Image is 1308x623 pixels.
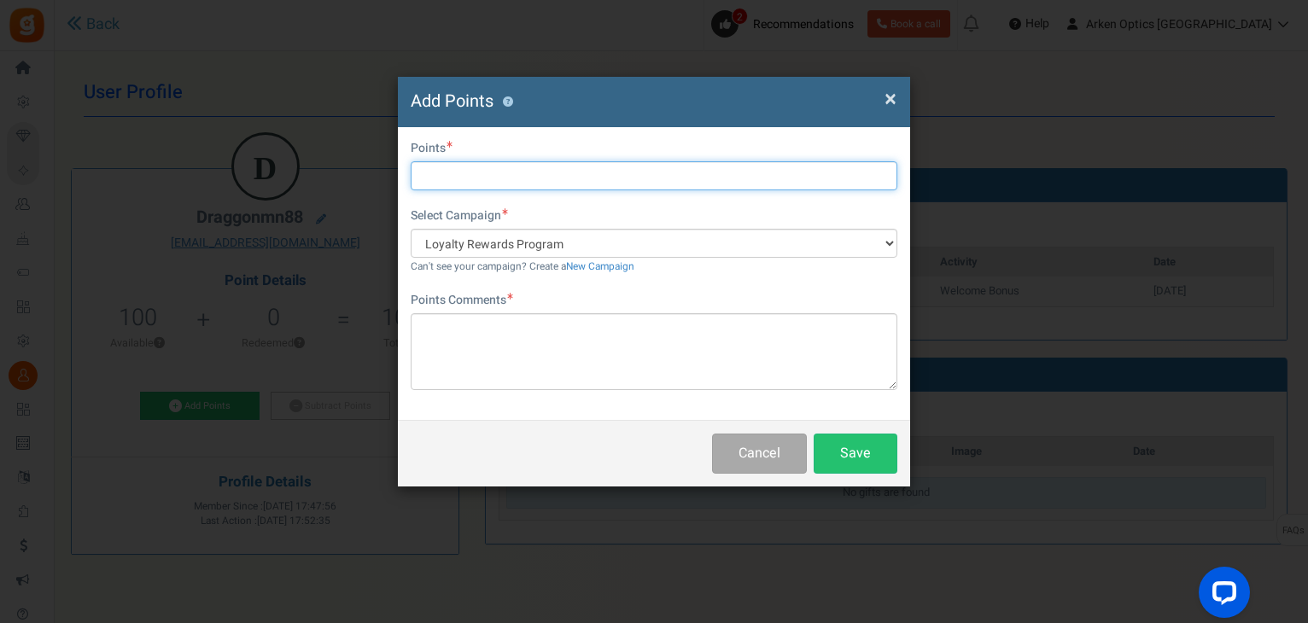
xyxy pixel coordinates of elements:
span: × [885,83,896,115]
button: Save [814,434,897,474]
small: Can't see your campaign? Create a [411,259,634,274]
label: Points Comments [411,292,513,309]
a: New Campaign [566,259,634,274]
button: ? [502,96,513,108]
span: Add Points [411,89,493,114]
button: Cancel [712,434,807,474]
label: Points [411,140,453,157]
label: Select Campaign [411,207,508,224]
